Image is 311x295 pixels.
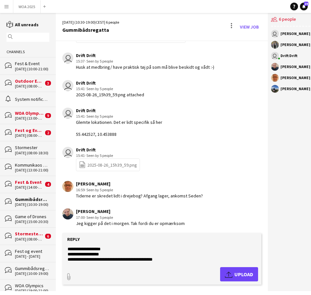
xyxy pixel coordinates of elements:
[300,3,308,10] a: 24
[15,116,44,121] div: [DATE] (13:00-20:00)
[85,215,113,220] span: · Seen by 5 people
[15,151,49,155] div: [DATE] (08:00-18:30)
[15,231,44,237] div: Stormester udendørs
[76,153,140,159] div: 15:41
[76,53,214,58] div: Drift Drift
[15,162,49,168] div: Kommunikaos u. facilitering
[76,64,214,70] div: Husk at medbring/ have praktisk tøj på som må blive beskidt og vådt :-)
[76,119,162,137] div: Glemte lokationen. Det er lidt specifik så her 55.442527, 10.453888
[280,43,310,47] div: [PERSON_NAME]
[15,185,44,190] div: [DATE] (14:00-22:00)
[85,153,113,158] span: · Seen by 5 people
[15,179,44,185] div: Fest & Event
[15,289,49,293] div: [DATE] (19:00-21:00)
[67,236,80,242] label: Reply
[15,265,49,271] div: Gummibådsregatta
[15,196,49,202] div: Gummibådsregatta
[76,58,214,64] div: 15:37
[76,80,144,86] div: Drift Drift
[271,13,310,27] div: 6 people
[76,113,162,119] div: 15:41
[237,22,261,32] a: View Job
[85,59,113,64] span: · Seen by 5 people
[76,92,144,98] div: 2025-08-26_15h39_59.png attached
[76,147,140,153] div: Drift Drift
[280,87,310,91] div: [PERSON_NAME]
[15,67,49,71] div: [DATE] (10:00-21:00)
[15,202,49,207] div: [DATE] (10:30-19:00)
[225,270,253,278] span: Upload
[13,0,41,13] button: WOA 2025
[85,86,113,91] span: · Seen by 5 people
[280,76,310,80] div: [PERSON_NAME]
[76,220,185,226] div: Jeg kigger på det i morgen. Tak fordi du er opmærksom
[15,84,44,88] div: [DATE] (08:00-20:00)
[15,127,44,133] div: Fest og Event
[280,65,310,69] div: [PERSON_NAME]
[15,283,49,289] div: WOA Olympics
[15,133,44,138] div: [DATE] (08:00-20:00)
[45,130,51,135] span: 2
[15,96,49,102] div: System notifications
[15,254,49,259] div: [DATE] - [DATE]
[85,114,113,119] span: · Seen by 5 people
[45,81,51,86] span: 3
[62,19,119,25] div: [DATE] (10:30-19:00) | 6 people
[15,61,49,66] div: Fest & Event
[76,181,203,187] div: [PERSON_NAME]
[6,22,39,28] a: All unreads
[15,78,44,84] div: Outdoor Escape Game
[85,187,113,192] span: · Seen by 5 people
[15,110,44,116] div: WOA Olympics
[45,182,51,187] span: 4
[76,108,162,113] div: Drift Drift
[76,215,185,220] div: 17:00
[79,161,137,169] a: 2025-08-26_15h39_59.png
[15,237,44,242] div: [DATE] (08:00-18:30)
[76,187,203,193] div: 16:59
[15,214,49,219] div: Game of Drones
[76,86,144,92] div: 15:41
[15,168,49,172] div: [DATE] (13:00-21:00)
[62,27,119,33] div: Gummibådsregatta
[220,267,258,281] button: Upload
[15,271,49,276] div: [DATE] (10:00-19:00)
[280,54,297,58] div: Drift Drift
[96,20,104,25] span: CEST
[45,113,51,118] span: 9
[45,234,51,239] span: 6
[15,248,49,254] div: Fest og event
[15,219,49,224] div: [DATE] (15:00-20:30)
[76,208,185,214] div: [PERSON_NAME]
[280,32,310,36] div: [PERSON_NAME]
[76,193,203,199] div: Tiderne er skredet lidt i drejebog? Afgang lager, ankomst Seden?
[304,2,308,6] span: 24
[15,145,49,150] div: Stormester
